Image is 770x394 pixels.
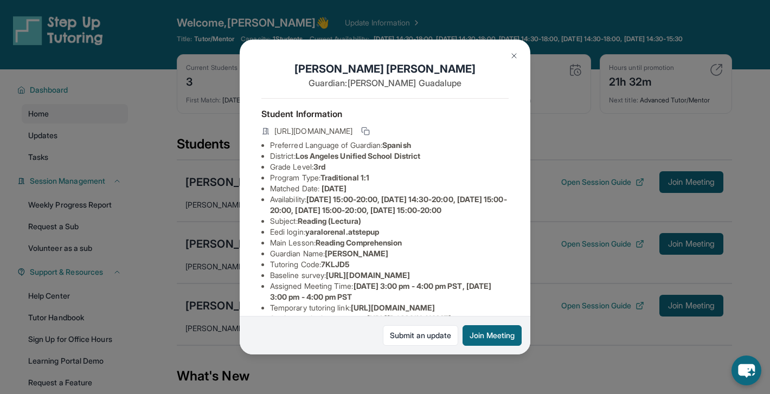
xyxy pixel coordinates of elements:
[270,151,509,162] li: District:
[296,151,420,160] span: Los Angeles Unified School District
[359,125,372,138] button: Copy link
[270,237,509,248] li: Main Lesson :
[270,195,507,215] span: [DATE] 15:00-20:00, [DATE] 14:30-20:00, [DATE] 15:00-20:00, [DATE] 15:00-20:00, [DATE] 15:00-20:00
[320,173,369,182] span: Traditional 1:1
[270,172,509,183] li: Program Type:
[383,325,458,346] a: Submit an update
[274,126,352,137] span: [URL][DOMAIN_NAME]
[270,194,509,216] li: Availability:
[270,270,509,281] li: Baseline survey :
[463,325,522,346] button: Join Meeting
[321,260,349,269] span: 7KLJD5
[367,314,451,323] span: [URL][DOMAIN_NAME]
[270,259,509,270] li: Tutoring Code :
[510,51,518,60] img: Close Icon
[270,281,491,301] span: [DATE] 3:00 pm - 4:00 pm PST, [DATE] 3:00 pm - 4:00 pm PST
[322,184,347,193] span: [DATE]
[313,162,325,171] span: 3rd
[325,249,388,258] span: [PERSON_NAME]
[326,270,410,280] span: [URL][DOMAIN_NAME]
[270,227,509,237] li: Eedi login :
[316,238,402,247] span: Reading Comprehension
[270,281,509,302] li: Assigned Meeting Time :
[732,356,761,385] button: chat-button
[298,216,361,225] span: Reading (Lectura)
[270,302,509,313] li: Temporary tutoring link :
[351,303,435,312] span: [URL][DOMAIN_NAME]
[270,216,509,227] li: Subject :
[261,76,509,89] p: Guardian: [PERSON_NAME] Guadalupe
[382,140,411,150] span: Spanish
[261,61,509,76] h1: [PERSON_NAME] [PERSON_NAME]
[261,107,509,120] h4: Student Information
[270,162,509,172] li: Grade Level:
[305,227,379,236] span: yaralorenal.atstepup
[270,140,509,151] li: Preferred Language of Guardian:
[270,313,509,324] li: Student end-of-year survey :
[270,248,509,259] li: Guardian Name :
[270,183,509,194] li: Matched Date:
